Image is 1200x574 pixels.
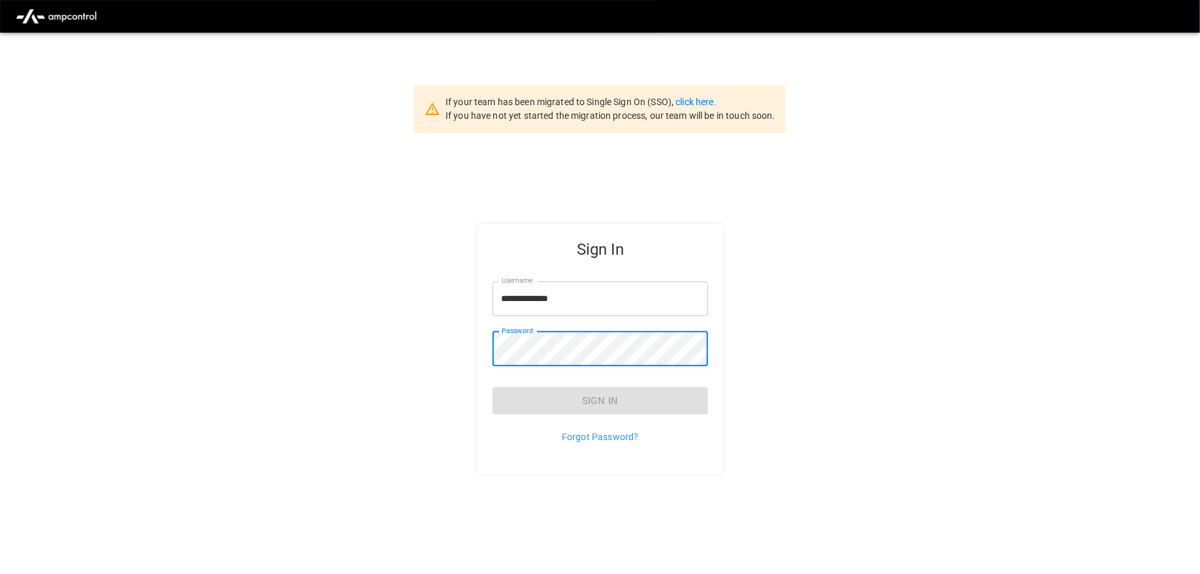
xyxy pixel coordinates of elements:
a: click here. [675,97,716,107]
span: If you have not yet started the migration process, our team will be in touch soon. [446,110,775,121]
label: Username [502,276,533,286]
p: Forgot Password? [493,430,709,443]
h5: Sign In [493,239,709,260]
img: ampcontrol.io logo [10,4,102,29]
span: If your team has been migrated to Single Sign On (SSO), [446,97,675,107]
label: Password [502,326,533,336]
